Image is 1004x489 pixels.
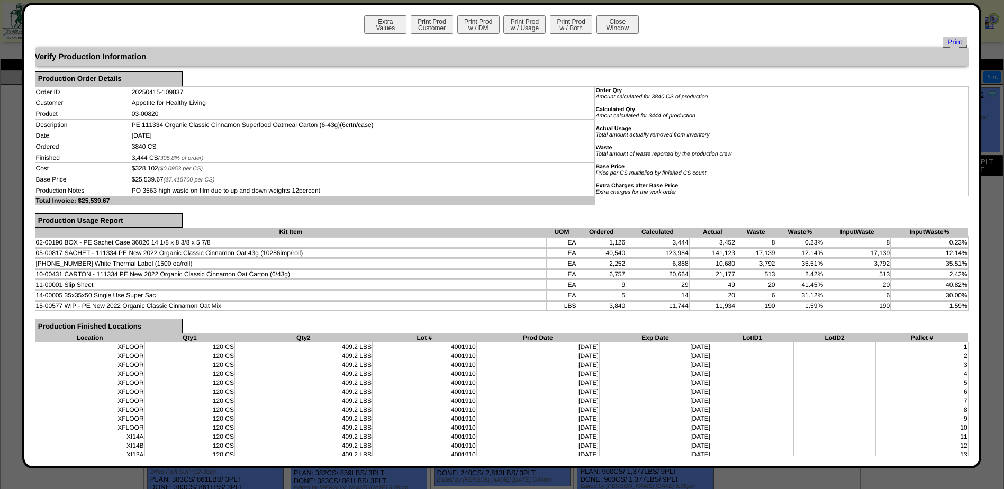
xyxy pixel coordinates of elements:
[411,15,453,34] button: Print ProdCustomer
[144,450,234,459] td: 120 CS
[35,238,547,247] td: 02-00190 BOX - PE Sachet Case 36020 14 1/8 x 8 3/8 x 5 7/8
[891,238,969,247] td: 0.23%
[736,270,776,279] td: 513
[595,24,640,32] a: CloseWindow
[35,369,144,378] td: XFLOOR
[35,213,183,228] div: Production Usage Report
[599,450,711,459] td: [DATE]
[595,87,622,94] b: Order Qty
[577,280,626,289] td: 9
[35,141,131,152] td: Ordered
[689,302,736,311] td: 11,934
[476,333,599,342] th: Prod Date
[234,378,372,387] td: 409.2 LBS
[711,333,794,342] th: LotID1
[547,280,577,289] td: EA
[599,423,711,432] td: [DATE]
[372,342,476,351] td: 4001910
[372,450,476,459] td: 4001910
[131,185,595,196] td: PO 3563 high waste on film due to up and down weights 12percent
[824,259,891,268] td: 3,792
[476,432,599,441] td: [DATE]
[476,405,599,414] td: [DATE]
[943,37,966,48] span: Print
[476,396,599,405] td: [DATE]
[626,302,689,311] td: 11,744
[234,414,372,423] td: 409.2 LBS
[876,378,968,387] td: 5
[372,396,476,405] td: 4001910
[599,441,711,450] td: [DATE]
[35,441,144,450] td: XI14B
[234,432,372,441] td: 409.2 LBS
[234,360,372,369] td: 409.2 LBS
[599,369,711,378] td: [DATE]
[234,342,372,351] td: 409.2 LBS
[824,270,891,279] td: 513
[547,259,577,268] td: EA
[35,280,547,289] td: 11-00001 Slip Sheet
[372,360,476,369] td: 4001910
[824,280,891,289] td: 20
[35,119,131,130] td: Description
[35,342,144,351] td: XFLOOR
[35,130,131,141] td: Date
[35,71,183,86] div: Production Order Details
[144,441,234,450] td: 120 CS
[35,396,144,405] td: XFLOOR
[547,238,577,247] td: EA
[891,291,969,300] td: 30.00%
[234,387,372,396] td: 409.2 LBS
[689,270,736,279] td: 21,177
[577,291,626,300] td: 5
[776,302,824,311] td: 1.59%
[891,259,969,268] td: 35.51%
[35,259,547,268] td: [PHONE_NUMBER] White Thermal Label (1500 ea/roll)
[503,15,546,34] button: Print Prodw / Usage
[595,151,731,157] i: Total amount of waste reported by the production crew
[476,360,599,369] td: [DATE]
[595,164,625,170] b: Base Price
[577,302,626,311] td: 3,840
[35,302,547,311] td: 15-00577 WIP - PE New 2022 Organic Classic Cinnamon Oat Mix
[736,259,776,268] td: 3,792
[626,291,689,300] td: 14
[824,249,891,258] td: 17,139
[144,432,234,441] td: 120 CS
[596,15,639,34] button: CloseWindow
[736,302,776,311] td: 190
[876,450,968,459] td: 13
[776,228,824,237] th: Waste%
[234,423,372,432] td: 409.2 LBS
[35,196,595,205] td: Total Invoice: $25,539.67
[689,249,736,258] td: 141,123
[824,291,891,300] td: 6
[144,423,234,432] td: 120 CS
[599,405,711,414] td: [DATE]
[776,291,824,300] td: 31.12%
[476,450,599,459] td: [DATE]
[131,97,595,108] td: Appetite for Healthy Living
[547,228,577,237] th: UOM
[599,333,711,342] th: Exp Date
[234,333,372,342] th: Qty2
[595,94,708,100] i: Amount calculated for 3840 CS of production
[234,450,372,459] td: 409.2 LBS
[476,378,599,387] td: [DATE]
[35,174,131,185] td: Base Price
[776,270,824,279] td: 2.42%
[736,228,776,237] th: Waste
[689,259,736,268] td: 10,680
[736,238,776,247] td: 8
[476,369,599,378] td: [DATE]
[876,405,968,414] td: 8
[776,238,824,247] td: 0.23%
[876,333,968,342] th: Pallet #
[476,387,599,396] td: [DATE]
[599,396,711,405] td: [DATE]
[158,155,204,161] span: (305.8% of order)
[35,319,183,333] div: Production Finished Locations
[689,280,736,289] td: 49
[577,270,626,279] td: 6,757
[131,130,595,141] td: [DATE]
